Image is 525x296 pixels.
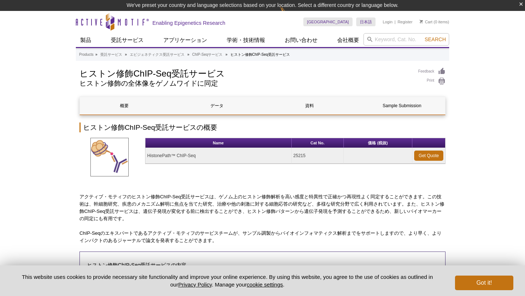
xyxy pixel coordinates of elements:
[95,52,97,57] li: »
[100,51,122,58] a: 受託サービス
[423,36,448,43] button: Search
[292,148,344,164] td: 25215
[280,5,299,23] img: Change Here
[425,36,446,42] span: Search
[394,17,396,26] li: |
[383,19,393,24] a: Login
[230,52,290,57] li: ヒストン修飾ChIP-Seq受託サービス
[79,67,411,78] h1: ヒストン修飾ChIP-Seq受託サービス
[420,20,423,23] img: Your Cart
[79,230,446,244] p: ChIP-Seqのエキスパートであるアクティブ・モティフのサービスチームが、サンプル調製からバイオインフォマティクス解析までをサポートしますので、より早く、よりインパクトのあるジャーナルで論文を...
[79,122,446,132] h2: ヒストン修飾ChIP-Seq受託サービスの概要
[420,17,449,26] li: (0 items)
[363,33,449,46] input: Keyword, Cat. No.
[145,138,292,148] th: Name
[90,138,129,176] img: Histone Modifications
[356,17,376,26] a: 日本語
[280,33,322,47] a: お問い合わせ
[79,193,446,222] p: アクティブ・モティフのヒストン修飾ChIP-Seq受託サービスは、ゲノム上のヒストン修飾解析を高い感度と特異性で正確かつ再現性よく同定することができます。この技術は、幹細胞研究、疾患のメカニズム...
[145,148,292,164] td: HistonePath™ ChIP-Seq
[292,138,344,148] th: Cat No.
[130,51,184,58] a: エピジェネティクス受託サービス
[358,97,446,114] a: Sample Submission
[172,97,261,114] a: データ
[303,17,353,26] a: [GEOGRAPHIC_DATA]
[397,19,412,24] a: Register
[76,33,96,47] a: 製品
[418,67,446,75] a: Feedback
[12,273,443,288] p: This website uses cookies to provide necessary site functionality and improve your online experie...
[87,261,438,269] h3: ヒストン修飾ChIP-Seq受託サービスの内容
[152,20,225,26] h2: Enabling Epigenetics Research
[106,33,148,47] a: 受託サービス
[344,138,412,148] th: 価格 (税抜)
[222,33,269,47] a: 学術・技術情報
[192,51,222,58] a: ChIP-Seqサービス
[178,281,212,288] a: Privacy Policy
[418,77,446,85] a: Print
[333,33,363,47] a: 会社概要
[125,52,127,57] li: »
[225,52,227,57] li: »
[159,33,211,47] a: アプリケーション
[420,19,432,24] a: Cart
[79,51,93,58] a: Products
[187,52,190,57] li: »
[265,97,354,114] a: 資料
[247,281,283,288] button: cookie settings
[80,97,168,114] a: 概要
[414,151,443,161] a: Get Quote
[79,80,411,87] h2: ヒストン修飾の全体像をゲノムワイドに同定
[455,276,513,290] button: Got it!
